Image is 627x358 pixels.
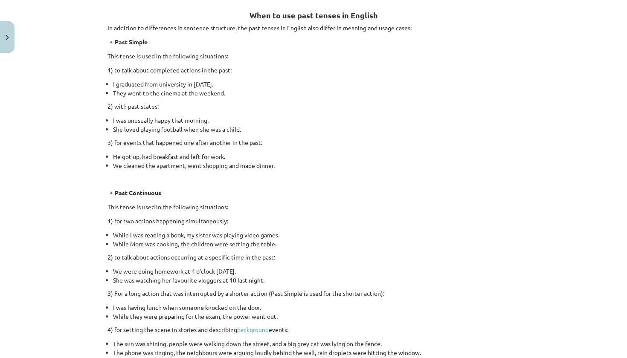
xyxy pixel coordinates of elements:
li: The sun was shining, people were walking down the street, and a big grey cat was lying on the fence. [113,339,520,348]
img: icon-close-lesson-0947bae3869378f0d4975bcd49f059093ad1ed9edebbc8119c70593378902aed.svg [6,35,9,40]
li: We cleaned the apartment, went shopping and made dinner. [113,161,520,170]
p: 2) to talk about actions occurring at a specific time in the past: [107,253,520,262]
li: I graduated from university in [DATE]. [113,80,520,89]
li: While I was reading a book, my sister was playing video games. [113,231,520,240]
p: 4) for setting the scene in stories and describing events: [107,325,520,334]
li: They went to the cinema at the weekend. [113,89,520,98]
p: 1) for two actions happening simultaneously: [107,217,520,225]
p: 🔹 [107,188,520,197]
li: While Mom was cooking, the children were setting the table. [113,240,520,248]
p: 3) For a long action that was interrupted by a shorter action (Past Simple is used for the shorte... [107,289,520,298]
li: I was unusually happy that morning. [113,116,520,125]
b: Past Continuous [115,189,161,196]
li: I was having lunch when someone knocked on the door. [113,303,520,312]
a: background [237,326,269,333]
p: This tense is used in the following situations: [107,52,520,61]
b: Past Simple [115,38,148,46]
p: 2) with past states: [107,102,520,111]
li: The phone was ringing, the neighbours were arguing loudly behind the wall, rain droplets were hit... [113,348,520,357]
p: This tense is used in the following situations: [107,202,520,211]
li: She was watching her favourite vloggers at 10 last night. [113,276,520,285]
li: While they were preparing for the exam, the power went out. [113,312,520,321]
li: She loved playing football when she was a child. [113,125,520,134]
li: We were doing homework at 4 o’clock [DATE]. [113,267,520,276]
p: 1) to talk about completed actions in the past: [107,66,520,75]
p: In addition to differences in sentence structure, the past tenses in English also differ in meani... [107,23,520,32]
strong: When to use past tenses in English [250,10,378,20]
li: He got up, had breakfast and left for work. [113,152,520,161]
p: 🔹 [107,38,520,46]
p: 3) for events that happened one after another in the past: [107,138,520,147]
